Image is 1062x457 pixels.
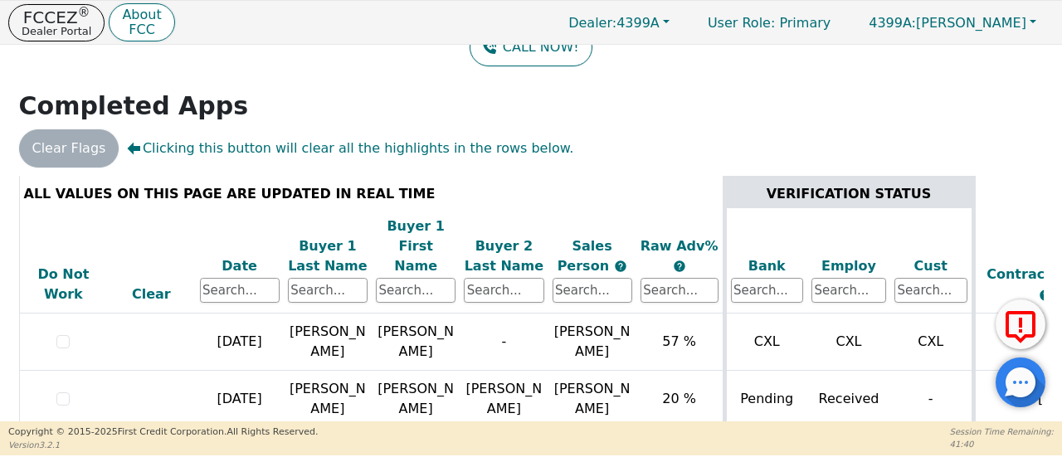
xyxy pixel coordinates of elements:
[890,371,973,428] td: -
[464,236,543,276] div: Buyer 2 Last Name
[200,256,280,276] div: Date
[662,391,696,406] span: 20 %
[894,256,967,276] div: Cust
[372,371,460,428] td: [PERSON_NAME]
[662,333,696,349] span: 57 %
[78,5,90,20] sup: ®
[284,314,372,371] td: [PERSON_NAME]
[869,15,1026,31] span: [PERSON_NAME]
[811,256,886,276] div: Employ
[811,278,886,303] input: Search...
[284,371,372,428] td: [PERSON_NAME]
[8,4,105,41] button: FCCEZ®Dealer Portal
[288,278,368,303] input: Search...
[724,314,807,371] td: CXL
[24,265,104,304] div: Do Not Work
[376,278,455,303] input: Search...
[24,183,719,203] div: ALL VALUES ON THIS PAGE ARE UPDATED IN REAL TIME
[127,139,573,158] span: Clicking this button will clear all the highlights in the rows below.
[376,216,455,276] div: Buyer 1 First Name
[460,371,548,428] td: [PERSON_NAME]
[950,438,1054,450] p: 41:40
[122,23,161,36] p: FCC
[196,314,284,371] td: [DATE]
[731,278,804,303] input: Search...
[372,314,460,371] td: [PERSON_NAME]
[558,238,614,274] span: Sales Person
[851,10,1054,36] button: 4399A:[PERSON_NAME]
[8,439,318,451] p: Version 3.2.1
[22,26,91,36] p: Dealer Portal
[869,15,916,31] span: 4399A:
[196,371,284,428] td: [DATE]
[22,9,91,26] p: FCCEZ
[731,256,804,276] div: Bank
[470,28,592,66] button: CALL NOW!
[554,381,631,416] span: [PERSON_NAME]
[460,314,548,371] td: -
[568,15,660,31] span: 4399A
[227,426,318,437] span: All Rights Reserved.
[109,3,174,42] button: AboutFCC
[641,238,719,254] span: Raw Adv%
[996,299,1045,349] button: Report Error to FCC
[200,278,280,303] input: Search...
[19,91,249,120] strong: Completed Apps
[568,15,616,31] span: Dealer:
[724,371,807,428] td: Pending
[288,236,368,276] div: Buyer 1 Last Name
[890,314,973,371] td: CXL
[8,425,318,440] p: Copyright © 2015- 2025 First Credit Corporation.
[807,371,890,428] td: Received
[691,7,847,39] a: User Role: Primary
[122,8,161,22] p: About
[950,425,1054,438] p: Session Time Remaining:
[554,323,631,359] span: [PERSON_NAME]
[111,284,191,304] div: Clear
[551,10,687,36] button: Dealer:4399A
[553,278,632,303] input: Search...
[691,7,847,39] p: Primary
[708,15,775,31] span: User Role :
[464,278,543,303] input: Search...
[641,278,719,303] input: Search...
[894,278,967,303] input: Search...
[731,183,967,203] div: VERIFICATION STATUS
[807,314,890,371] td: CXL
